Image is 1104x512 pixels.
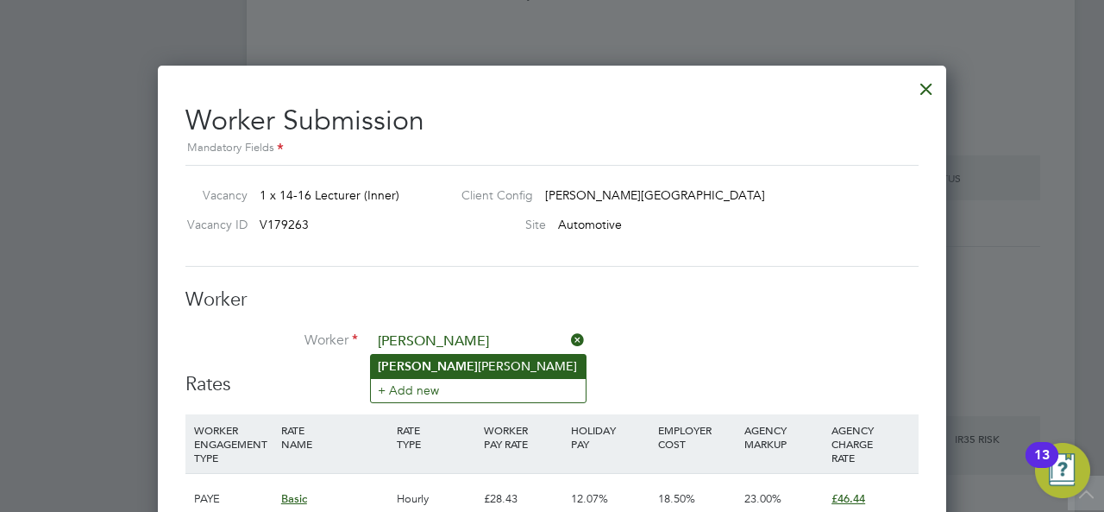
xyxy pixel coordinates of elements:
div: HOLIDAY PAY [567,414,654,459]
div: Mandatory Fields [185,139,919,158]
div: WORKER ENGAGEMENT TYPE [190,414,277,473]
span: Basic [281,491,307,506]
div: RATE NAME [277,414,392,459]
div: AGENCY CHARGE RATE [827,414,914,473]
label: Vacancy [179,187,248,203]
li: + Add new [371,378,586,401]
h2: Worker Submission [185,90,919,158]
div: WORKER PAY RATE [480,414,567,459]
span: V179263 [260,217,309,232]
span: £46.44 [831,491,865,506]
label: Worker [185,332,358,350]
span: 23.00% [744,491,781,506]
li: [PERSON_NAME] [371,355,586,378]
span: 1 x 14-16 Lecturer (Inner) [260,187,399,203]
span: 18.50% [658,491,695,506]
div: 13 [1034,455,1050,477]
div: AGENCY MARKUP [740,414,827,459]
label: Vacancy ID [179,217,248,232]
input: Search for... [372,329,585,355]
b: [PERSON_NAME] [378,359,478,374]
h3: Rates [185,372,919,397]
h3: Worker [185,288,919,313]
label: Client Config [448,187,533,203]
span: 12.07% [571,491,608,506]
div: RATE TYPE [392,414,480,459]
button: Open Resource Center, 13 new notifications [1035,443,1090,498]
span: [PERSON_NAME][GEOGRAPHIC_DATA] [545,187,765,203]
span: Automotive [558,217,622,232]
label: Site [448,217,546,232]
div: EMPLOYER COST [654,414,741,459]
